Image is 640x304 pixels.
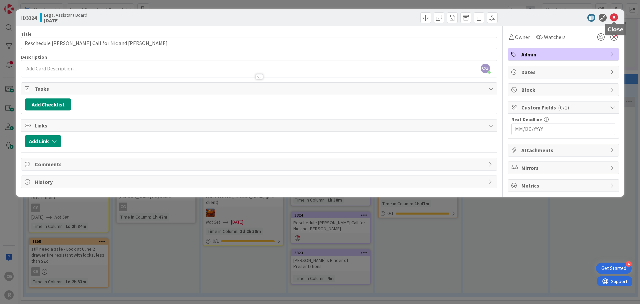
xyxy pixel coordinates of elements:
[626,261,632,267] div: 4
[14,1,30,9] span: Support
[35,85,485,93] span: Tasks
[21,31,32,37] label: Title
[511,117,615,122] div: Next Deadline
[521,50,607,58] span: Admin
[601,265,626,272] div: Get Started
[21,14,37,22] span: ID
[44,12,87,18] span: Legal Assistant Board
[521,103,607,111] span: Custom Fields
[44,18,87,23] b: [DATE]
[26,14,37,21] b: 3324
[25,98,71,110] button: Add Checklist
[481,64,490,73] span: CG
[596,263,632,274] div: Open Get Started checklist, remaining modules: 4
[515,123,612,135] input: MM/DD/YYYY
[521,182,607,190] span: Metrics
[35,160,485,168] span: Comments
[521,68,607,76] span: Dates
[521,86,607,94] span: Block
[544,33,566,41] span: Watchers
[607,26,624,33] h5: Close
[521,164,607,172] span: Mirrors
[21,37,497,49] input: type card name here...
[515,33,530,41] span: Owner
[35,121,485,129] span: Links
[558,104,569,111] span: ( 0/1 )
[521,146,607,154] span: Attachments
[25,135,61,147] button: Add Link
[35,178,485,186] span: History
[21,54,47,60] span: Description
